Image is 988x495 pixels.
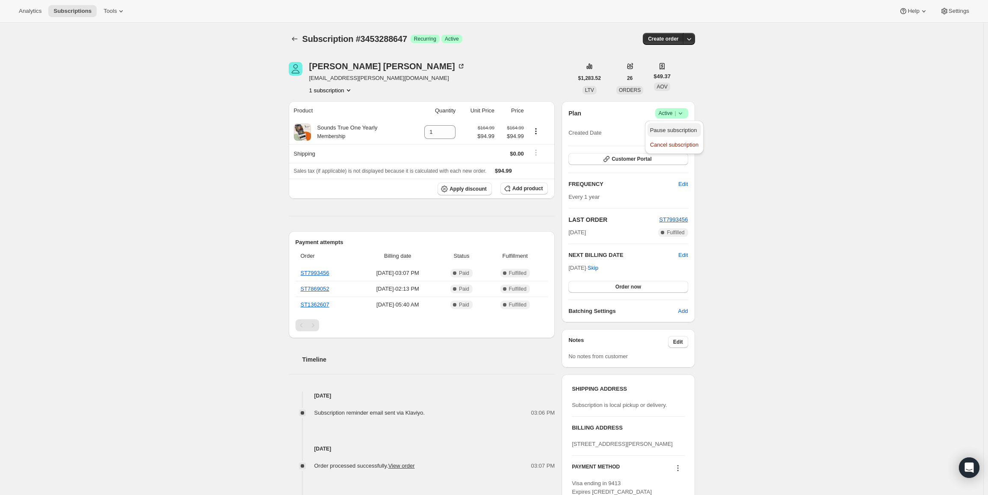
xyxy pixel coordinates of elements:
[619,87,641,93] span: ORDERS
[459,270,469,277] span: Paid
[572,402,667,408] span: Subscription is local pickup or delivery.
[301,270,329,276] a: ST7993456
[302,34,407,44] span: Subscription #3453288647
[314,410,425,416] span: Subscription reminder email sent via Klaviyo.
[289,101,410,120] th: Product
[296,319,548,331] nav: Pagination
[289,62,302,76] span: Ruth Starwell
[572,441,673,447] span: [STREET_ADDRESS][PERSON_NAME]
[53,8,92,15] span: Subscriptions
[568,215,659,224] h2: LAST ORDER
[959,457,979,478] div: Open Intercom Messenger
[296,238,548,247] h2: Payment attempts
[568,265,598,271] span: [DATE] ·
[673,304,693,318] button: Add
[583,261,603,275] button: Skip
[510,150,524,157] span: $0.00
[568,336,668,348] h3: Notes
[477,132,494,141] span: $94.99
[317,133,346,139] small: Membership
[674,110,676,117] span: |
[410,101,458,120] th: Quantity
[459,301,469,308] span: Paid
[648,123,701,137] button: Pause subscription
[294,124,311,141] img: product img
[495,168,512,174] span: $94.99
[673,339,683,345] span: Edit
[301,301,329,308] a: ST1362607
[19,8,41,15] span: Analytics
[529,148,543,157] button: Shipping actions
[648,138,701,151] button: Cancel subscription
[678,180,688,189] span: Edit
[531,462,555,470] span: 03:07 PM
[289,144,410,163] th: Shipping
[667,229,684,236] span: Fulfilled
[654,72,671,81] span: $49.37
[612,156,651,162] span: Customer Portal
[568,281,688,293] button: Order now
[509,301,527,308] span: Fulfilled
[294,168,487,174] span: Sales tax (if applicable) is not displayed because it is calculated with each new order.
[657,84,667,90] span: AOV
[360,269,436,277] span: [DATE] · 03:07 PM
[572,480,652,495] span: Visa ending in 9413 Expires [CREDIT_CARD_DATA]
[650,141,698,148] span: Cancel subscription
[568,153,688,165] button: Customer Portal
[568,251,678,259] h2: NEXT BILLING DATE
[615,283,641,290] span: Order now
[311,124,378,141] div: Sounds True One Yearly
[500,183,548,194] button: Add product
[585,87,594,93] span: LTV
[568,307,678,315] h6: Batching Settings
[289,445,555,453] h4: [DATE]
[512,185,543,192] span: Add product
[314,463,415,469] span: Order processed successfully.
[104,8,117,15] span: Tools
[673,177,693,191] button: Edit
[309,62,465,71] div: [PERSON_NAME] [PERSON_NAME]
[301,286,329,292] a: ST7869052
[497,101,527,120] th: Price
[296,247,357,265] th: Order
[949,8,969,15] span: Settings
[568,109,581,118] h2: Plan
[14,5,47,17] button: Analytics
[894,5,933,17] button: Help
[568,353,628,359] span: No notes from customer
[289,392,555,400] h4: [DATE]
[289,33,301,45] button: Subscriptions
[572,385,684,393] h3: SHIPPING ADDRESS
[487,252,543,260] span: Fulfillment
[302,355,555,364] h2: Timeline
[578,75,601,82] span: $1,283.52
[572,463,620,475] h3: PAYMENT METHOD
[509,286,527,292] span: Fulfilled
[935,5,974,17] button: Settings
[388,463,415,469] a: View order
[445,35,459,42] span: Active
[507,125,524,130] small: $164.99
[678,251,688,259] button: Edit
[531,409,555,417] span: 03:06 PM
[678,307,688,315] span: Add
[573,72,606,84] button: $1,283.52
[438,183,492,195] button: Apply discount
[659,216,688,223] a: ST7993456
[450,186,487,192] span: Apply discount
[441,252,482,260] span: Status
[414,35,436,42] span: Recurring
[908,8,919,15] span: Help
[529,127,543,136] button: Product actions
[459,286,469,292] span: Paid
[659,215,688,224] button: ST7993456
[622,72,638,84] button: 26
[572,424,684,432] h3: BILLING ADDRESS
[309,74,465,82] span: [EMAIL_ADDRESS][PERSON_NAME][DOMAIN_NAME]
[568,129,601,137] span: Created Date
[627,75,633,82] span: 26
[650,127,697,133] span: Pause subscription
[643,33,683,45] button: Create order
[360,285,436,293] span: [DATE] · 02:13 PM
